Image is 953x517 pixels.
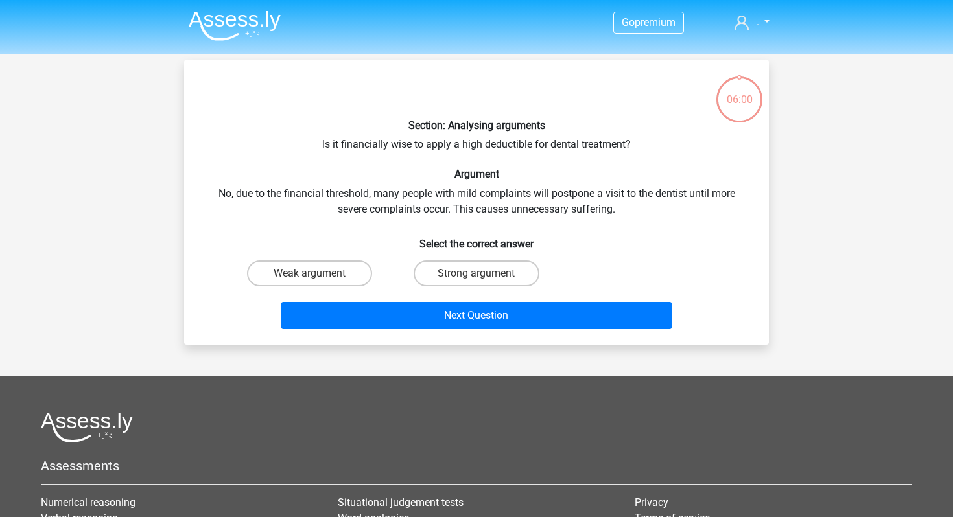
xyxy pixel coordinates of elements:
a: Privacy [635,496,668,509]
h5: Assessments [41,458,912,474]
div: 06:00 [715,75,764,108]
img: Assessly logo [41,412,133,442]
span: Go [622,16,635,29]
span: . [757,16,759,28]
span: premium [635,16,676,29]
a: Numerical reasoning [41,496,135,509]
h6: Argument [205,168,748,180]
div: Is it financially wise to apply a high deductible for dental treatment? No, due to the financial ... [189,70,764,334]
a: Gopremium [614,14,683,31]
h6: Select the correct answer [205,227,748,250]
button: Next Question [281,302,673,329]
img: Assessly [189,10,281,41]
a: . [729,14,775,30]
label: Strong argument [414,260,539,286]
label: Weak argument [247,260,372,286]
a: Situational judgement tests [338,496,464,509]
h6: Section: Analysing arguments [205,119,748,132]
